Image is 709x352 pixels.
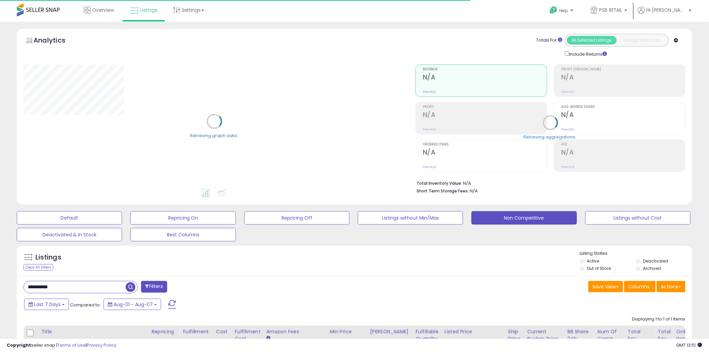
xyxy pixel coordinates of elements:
[629,283,650,290] span: Columns
[104,299,161,310] button: Aug-01 - Aug-07
[445,328,503,335] div: Listed Price
[36,253,61,262] h5: Listings
[560,50,615,58] div: Include Returns
[140,7,157,13] span: Listings
[599,7,623,13] span: PSB RETAIL
[568,328,592,342] div: BB Share 24h.
[676,342,702,348] span: 2025-08-15 13:51 GMT
[643,266,661,271] label: Archived
[638,7,692,22] a: Hi [PERSON_NAME]
[567,36,617,45] button: All Selected Listings
[624,281,656,292] button: Columns
[658,328,671,349] div: Total Rev. Diff.
[266,328,324,335] div: Amazon Fees
[588,281,623,292] button: Save View
[416,328,439,342] div: Fulfillable Quantity
[632,316,686,322] div: Displaying 1 to 1 of 1 items
[550,6,558,14] i: Get Help
[544,1,580,22] a: Help
[527,328,562,342] div: Current Buybox Price
[266,335,270,341] small: Amazon Fees.
[244,211,349,225] button: Repricing Off
[560,8,569,13] span: Help
[536,37,563,44] div: Totals For
[587,258,599,264] label: Active
[580,250,692,257] p: Listing States:
[141,281,167,293] button: Filters
[34,301,61,308] span: Last 7 Days
[130,211,236,225] button: Repricing On
[17,211,122,225] button: Default
[628,328,652,342] div: Total Rev.
[216,328,229,335] div: Cost
[587,266,611,271] label: Out of Stock
[471,211,577,225] button: Non Competitive
[7,342,31,348] strong: Copyright
[130,228,236,241] button: Best Columns
[17,228,122,241] button: Deactivated & In Stock
[190,133,239,139] div: Retrieving graph data..
[370,328,410,335] div: [PERSON_NAME]
[358,211,463,225] button: Listings without Min/Max
[508,328,522,342] div: Ship Price
[647,7,687,13] span: Hi [PERSON_NAME]
[330,328,365,335] div: Min Price
[657,281,686,292] button: Actions
[41,328,146,335] div: Title
[598,328,622,342] div: Num of Comp.
[87,342,116,348] a: Privacy Policy
[70,302,101,308] span: Compared to:
[151,328,177,335] div: Repricing
[676,328,701,342] div: Ordered Items
[183,328,210,335] div: Fulfillment
[585,211,691,225] button: Listings without Cost
[235,328,261,342] div: Fulfillment Cost
[34,36,78,47] h5: Analytics
[23,264,53,271] div: Clear All Filters
[114,301,153,308] span: Aug-01 - Aug-07
[92,7,114,13] span: Overview
[24,299,69,310] button: Last 7 Days
[7,342,116,349] div: seller snap | |
[57,342,86,348] a: Terms of Use
[617,36,666,45] button: Listings With Cost
[643,258,668,264] label: Deactivated
[524,134,578,140] div: Retrieving aggregations..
